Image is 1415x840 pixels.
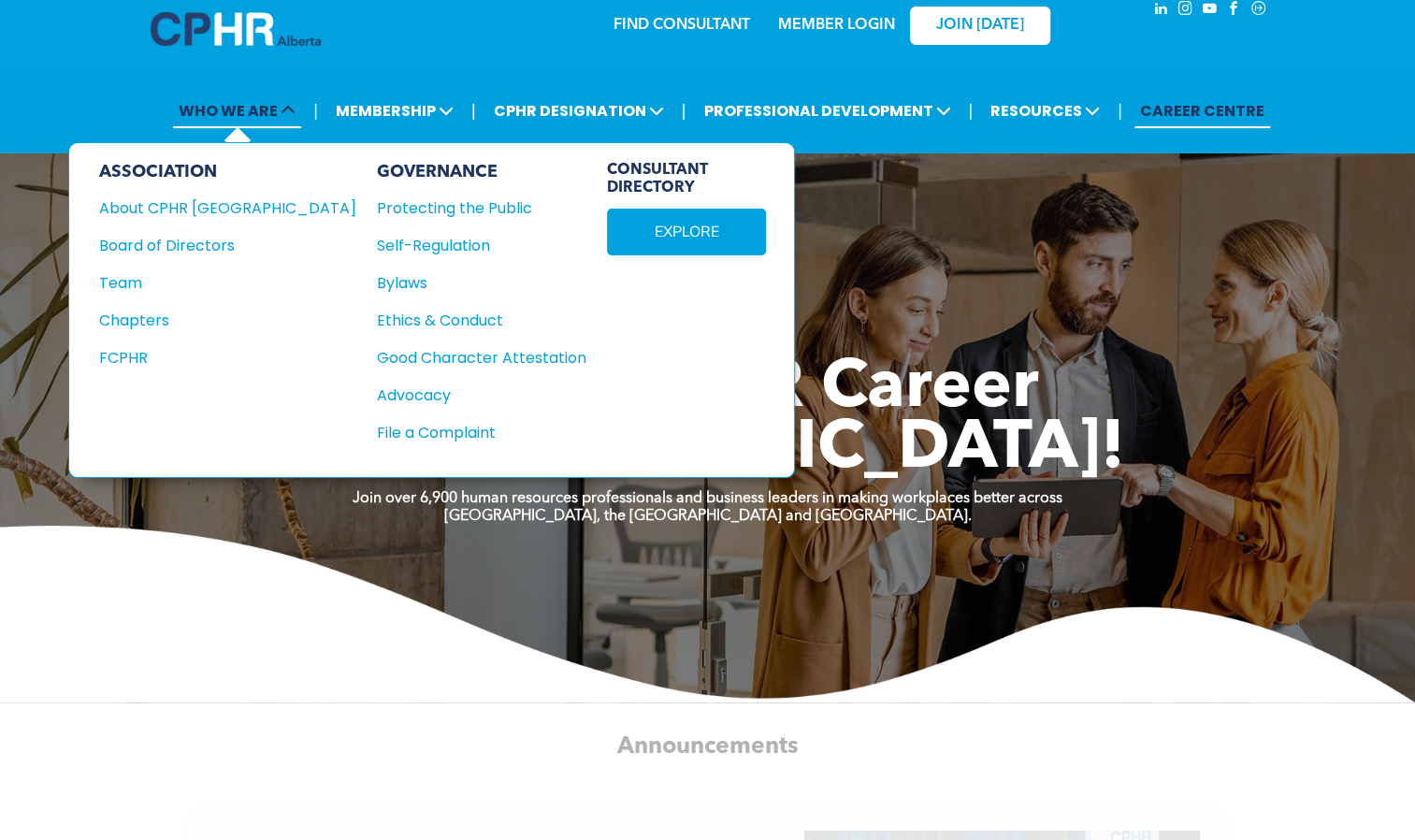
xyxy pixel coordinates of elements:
img: A blue and white logo for cp alberta [151,12,321,46]
li: | [682,92,686,130]
div: Advocacy [377,384,566,407]
li: | [1118,92,1122,130]
a: Ethics & Conduct [377,309,586,332]
a: Chapters [99,309,356,332]
a: CAREER CENTRE [1134,94,1270,128]
span: Announcements [617,734,799,758]
a: EXPLORE [607,209,766,255]
div: Protecting the Public [377,196,566,220]
span: WHO WE ARE [173,94,301,128]
a: Board of Directors [99,234,356,257]
div: FCPHR [99,346,331,369]
a: FCPHR [99,346,356,369]
div: Self-Regulation [377,234,566,257]
a: About CPHR [GEOGRAPHIC_DATA] [99,196,356,220]
div: File a Complaint [377,421,566,444]
span: CONSULTANT DIRECTORY [607,162,766,197]
span: MEMBERSHIP [330,94,459,128]
strong: [GEOGRAPHIC_DATA], the [GEOGRAPHIC_DATA] and [GEOGRAPHIC_DATA]. [444,509,972,524]
div: About CPHR [GEOGRAPHIC_DATA] [99,196,331,220]
a: Advocacy [377,384,586,407]
a: Self-Regulation [377,234,586,257]
div: Chapters [99,309,331,332]
div: GOVERNANCE [377,162,586,182]
div: Team [99,271,331,295]
div: ASSOCIATION [99,162,356,182]
a: MEMBER LOGIN [778,18,895,33]
a: Bylaws [377,271,586,295]
span: CPHR DESIGNATION [488,94,670,128]
a: JOIN [DATE] [910,7,1050,45]
a: FIND CONSULTANT [614,18,750,33]
a: Good Character Attestation [377,346,586,369]
a: File a Complaint [377,421,586,444]
span: RESOURCES [985,94,1105,128]
div: Bylaws [377,271,566,295]
div: Board of Directors [99,234,331,257]
span: JOIN [DATE] [936,17,1024,35]
a: Team [99,271,356,295]
div: Good Character Attestation [377,346,566,369]
div: Ethics & Conduct [377,309,566,332]
a: Protecting the Public [377,196,586,220]
strong: Join over 6,900 human resources professionals and business leaders in making workplaces better ac... [353,491,1062,506]
li: | [471,92,476,130]
span: PROFESSIONAL DEVELOPMENT [698,94,956,128]
li: | [313,92,318,130]
li: | [968,92,973,130]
